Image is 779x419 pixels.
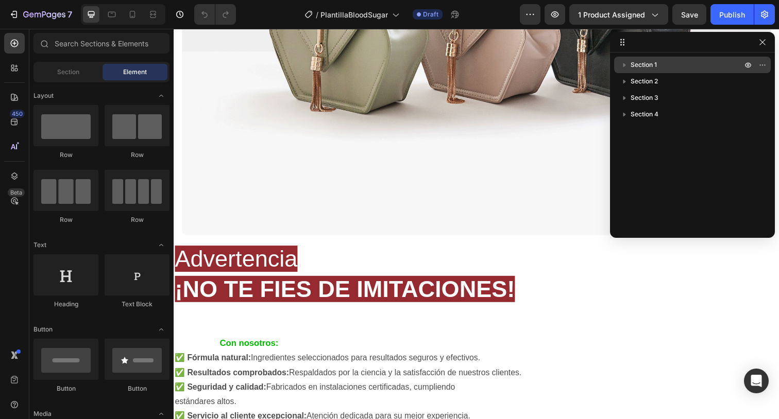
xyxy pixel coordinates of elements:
span: Element [123,67,147,77]
div: Row [33,215,98,224]
span: Toggle open [153,237,170,253]
div: Row [105,150,170,160]
span: Section 2 [631,76,658,86]
div: Button [105,384,170,393]
div: Beta [8,188,25,197]
div: Row [105,215,170,224]
div: Undo/Redo [194,4,236,25]
button: Save [672,4,706,25]
span: Section 4 [631,109,658,119]
div: Button [33,384,98,393]
iframe: Design area [174,29,779,419]
p: Fabricados en instalaciones certificadas, cumpliendo [1,359,617,374]
span: Section [57,67,79,77]
div: Open Intercom Messenger [744,369,769,393]
span: Save [681,10,698,19]
span: Text [33,240,46,250]
p: Atención dedicada para su mejor experiencia. [1,388,617,403]
button: Publish [710,4,754,25]
div: Text Block [105,300,170,309]
strong: ✅ Resultados comprobados: [1,346,117,355]
span: Layout [33,91,54,100]
p: estándares altos. [1,373,617,388]
span: Toggle open [153,321,170,338]
span: Button [33,325,53,334]
p: Ingredientes seleccionados para resultados seguros y efectivos. [1,329,617,344]
span: / [316,9,318,20]
span: Section 3 [631,93,658,103]
input: Search Sections & Elements [33,33,170,54]
div: 450 [10,110,25,118]
strong: ✅ Fórmula natural: [1,331,79,340]
p: Respaldados por la ciencia y la satisfacción de nuestros clientes. [1,344,617,359]
span: Toggle open [153,88,170,104]
span: 1 product assigned [578,9,645,20]
button: 7 [4,4,77,25]
span: Section 1 [631,60,657,70]
button: 1 product assigned [569,4,668,25]
span: Draft [423,10,438,19]
div: Publish [719,9,745,20]
strong: ✅ Servicio al cliente excepcional: [1,391,136,399]
div: Heading [33,300,98,309]
span: Media [33,409,52,418]
p: 7 [67,8,72,21]
div: Row [33,150,98,160]
span: PlantillaBloodSugar [320,9,388,20]
strong: ✅ Seguridad y calidad: [1,361,94,370]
